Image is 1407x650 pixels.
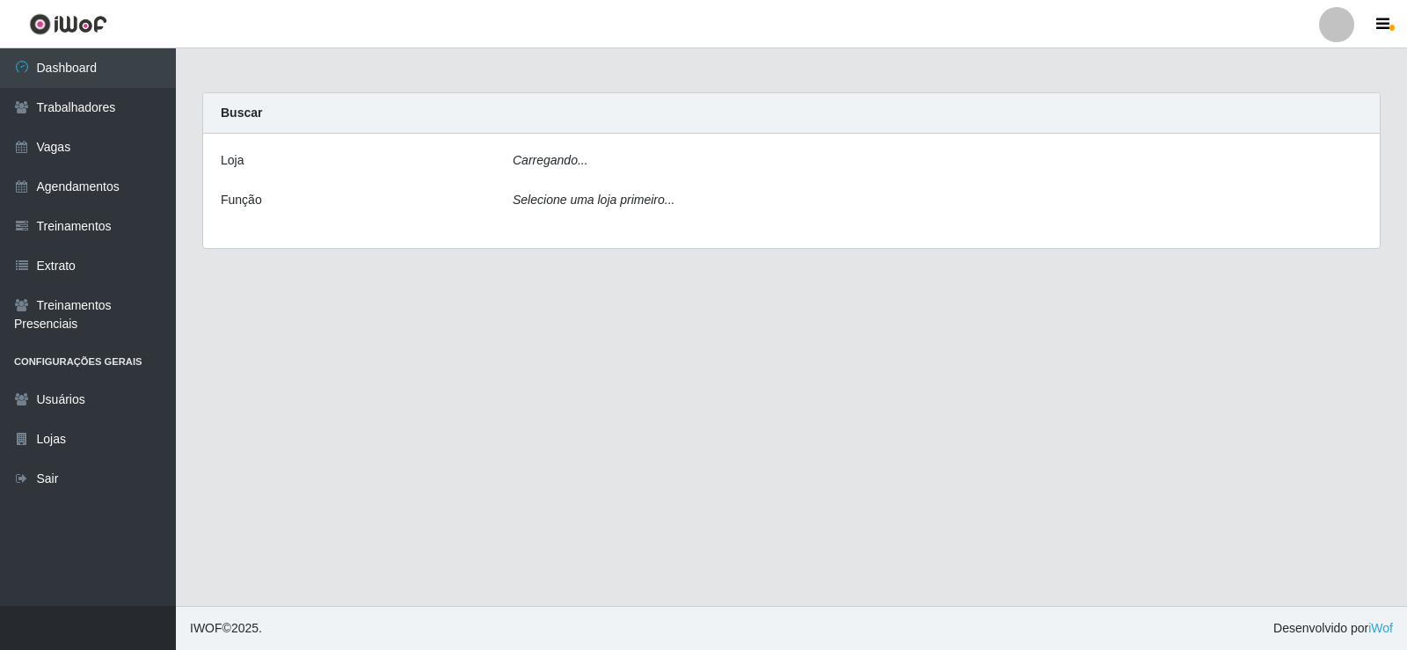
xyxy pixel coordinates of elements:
label: Loja [221,151,244,170]
img: CoreUI Logo [29,13,107,35]
a: iWof [1368,621,1393,635]
i: Carregando... [513,153,588,167]
label: Função [221,191,262,209]
span: © 2025 . [190,619,262,638]
span: IWOF [190,621,222,635]
i: Selecione uma loja primeiro... [513,193,674,207]
strong: Buscar [221,106,262,120]
span: Desenvolvido por [1273,619,1393,638]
